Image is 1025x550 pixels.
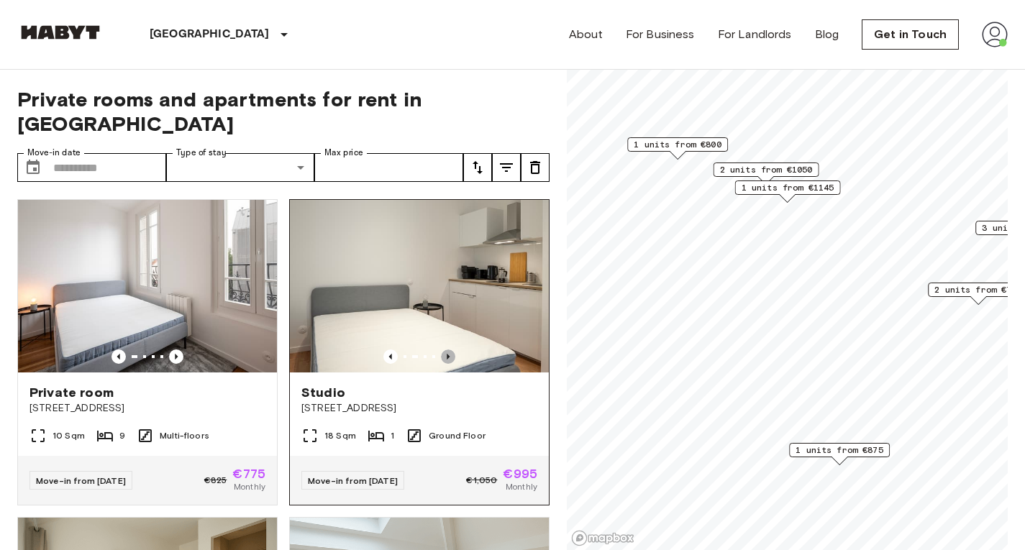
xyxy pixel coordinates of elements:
[301,401,537,416] span: [STREET_ADDRESS]
[308,475,398,486] span: Move-in from [DATE]
[27,147,81,159] label: Move-in date
[796,444,883,457] span: 1 units from €875
[862,19,959,50] a: Get in Touch
[815,26,839,43] a: Blog
[18,200,277,372] img: Marketing picture of unit FR-18-004-001-04
[150,26,270,43] p: [GEOGRAPHIC_DATA]
[634,138,721,151] span: 1 units from €800
[17,87,550,136] span: Private rooms and apartments for rent in [GEOGRAPHIC_DATA]
[17,199,278,505] a: Marketing picture of unit FR-18-004-001-04Previous imagePrevious imagePrivate room[STREET_ADDRESS...
[718,26,792,43] a: For Landlords
[204,474,227,487] span: €825
[383,349,398,364] button: Previous image
[720,163,813,176] span: 2 units from €1050
[742,181,834,194] span: 1 units from €1145
[169,349,183,364] button: Previous image
[324,429,356,442] span: 18 Sqm
[627,137,728,160] div: Map marker
[301,384,345,401] span: Studio
[176,147,227,159] label: Type of stay
[29,401,265,416] span: [STREET_ADDRESS]
[29,384,114,401] span: Private room
[714,162,819,185] div: Map marker
[160,429,209,442] span: Multi-floors
[234,480,265,493] span: Monthly
[934,283,1022,296] span: 2 units from €775
[289,199,550,505] a: Previous imagePrevious imageStudio[STREET_ADDRESS]18 Sqm1Ground FloorMove-in from [DATE]€1,050€99...
[53,429,85,442] span: 10 Sqm
[789,443,890,465] div: Map marker
[571,530,634,546] a: Mapbox logo
[232,467,265,480] span: €775
[521,153,550,182] button: tune
[982,22,1008,47] img: avatar
[492,153,521,182] button: tune
[429,429,486,442] span: Ground Floor
[569,26,603,43] a: About
[17,25,104,40] img: Habyt
[463,153,492,182] button: tune
[735,180,841,203] div: Map marker
[506,480,537,493] span: Monthly
[111,349,126,364] button: Previous image
[466,474,497,487] span: €1,050
[503,467,537,480] span: €995
[626,26,695,43] a: For Business
[119,429,125,442] span: 9
[290,200,549,372] img: Marketing picture of unit FR-18-004-002-01
[19,153,47,182] button: Choose date
[324,147,363,159] label: Max price
[36,475,126,486] span: Move-in from [DATE]
[391,429,394,442] span: 1
[441,349,455,364] button: Previous image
